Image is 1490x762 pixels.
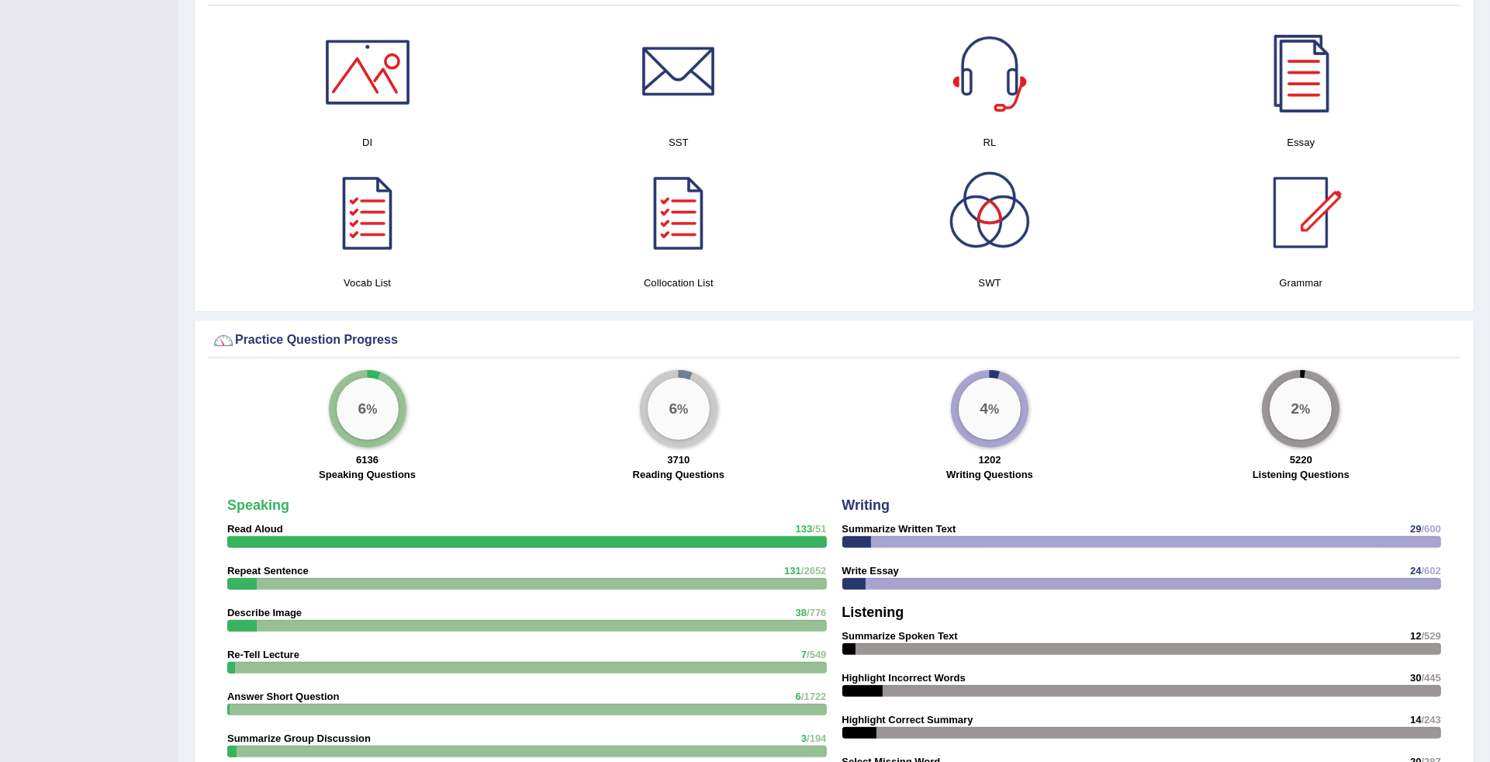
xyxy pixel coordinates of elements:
span: /1722 [801,691,827,702]
big: 4 [980,400,989,417]
div: % [337,378,399,440]
span: 12 [1410,630,1421,642]
strong: 6136 [356,454,379,466]
strong: Summarize Group Discussion [227,733,371,744]
big: 6 [358,400,366,417]
div: % [1270,378,1332,440]
span: 24 [1410,565,1421,577]
h4: Collocation List [531,275,826,291]
span: /549 [807,649,826,660]
span: 14 [1410,714,1421,726]
strong: Summarize Spoken Text [842,630,958,642]
label: Listening Questions [1253,467,1350,482]
span: 30 [1410,672,1421,684]
span: /2652 [801,565,827,577]
h4: Essay [1153,134,1449,151]
label: Writing Questions [946,467,1033,482]
strong: 1202 [979,454,1001,466]
strong: Write Essay [842,565,899,577]
span: /194 [807,733,826,744]
span: 133 [796,523,813,535]
label: Speaking Questions [319,467,416,482]
span: /600 [1422,523,1441,535]
strong: Summarize Written Text [842,523,956,535]
h4: SST [531,134,826,151]
strong: Repeat Sentence [227,565,309,577]
h4: DI [220,134,515,151]
h4: Grammar [1153,275,1449,291]
span: 38 [796,607,807,618]
div: Practice Question Progress [212,329,1457,352]
span: 3 [801,733,807,744]
label: Reading Questions [633,467,724,482]
span: /243 [1422,714,1441,726]
span: 6 [796,691,801,702]
h4: SWT [842,275,1138,291]
span: /776 [807,607,826,618]
strong: Speaking [227,497,289,513]
strong: 5220 [1290,454,1312,466]
strong: Read Aloud [227,523,283,535]
span: 131 [784,565,801,577]
strong: Re-Tell Lecture [227,649,299,660]
big: 2 [1291,400,1300,417]
strong: Highlight Correct Summary [842,714,973,726]
h4: RL [842,134,1138,151]
span: 7 [801,649,807,660]
strong: Writing [842,497,890,513]
big: 6 [669,400,677,417]
strong: Highlight Incorrect Words [842,672,966,684]
span: /529 [1422,630,1441,642]
span: 29 [1410,523,1421,535]
strong: Describe Image [227,607,302,618]
span: /51 [812,523,826,535]
span: /445 [1422,672,1441,684]
strong: Answer Short Question [227,691,339,702]
span: /602 [1422,565,1441,577]
strong: Listening [842,604,904,620]
div: % [648,378,710,440]
strong: 3710 [667,454,690,466]
div: % [959,378,1021,440]
h4: Vocab List [220,275,515,291]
